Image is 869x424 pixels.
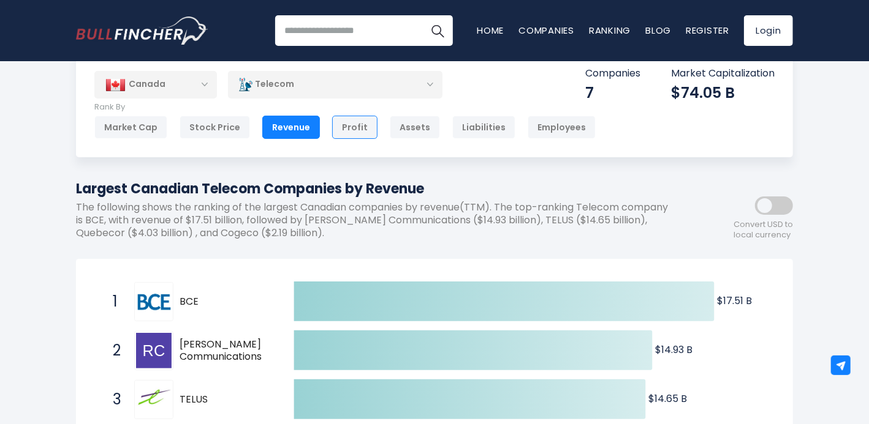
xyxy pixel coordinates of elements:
a: Home [477,24,504,37]
a: Register [686,24,729,37]
div: Telecom [228,70,442,99]
span: 2 [107,340,119,361]
div: 7 [585,83,640,102]
button: Search [422,15,453,46]
p: The following shows the ranking of the largest Canadian companies by revenue(TTM). The top-rankin... [76,201,683,239]
div: $74.05 B [671,83,775,102]
span: [PERSON_NAME] Communications [180,338,272,364]
h1: Largest Canadian Telecom Companies by Revenue [76,179,683,199]
div: Stock Price [180,116,250,139]
div: Liabilities [452,116,515,139]
div: Employees [528,116,596,139]
span: 3 [107,389,119,410]
img: TELUS [136,382,172,417]
div: Assets [390,116,440,139]
a: Blog [645,24,671,37]
span: Convert USD to local currency [734,220,793,240]
span: 1 [107,291,119,312]
p: Companies [585,67,640,80]
p: Rank By [94,102,596,113]
a: Go to homepage [76,17,208,45]
img: BCE [136,290,172,314]
text: $14.93 B [656,343,693,357]
div: Canada [94,71,217,98]
a: Companies [518,24,574,37]
img: Rogers Communications [136,333,172,368]
div: Profit [332,116,378,139]
img: Bullfincher logo [76,17,208,45]
span: BCE [180,296,272,308]
a: Ranking [589,24,631,37]
p: Market Capitalization [671,67,775,80]
div: Revenue [262,116,320,139]
div: Market Cap [94,116,167,139]
text: $14.65 B [649,392,688,406]
a: Login [744,15,793,46]
text: $17.51 B [718,294,753,308]
span: TELUS [180,393,272,406]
